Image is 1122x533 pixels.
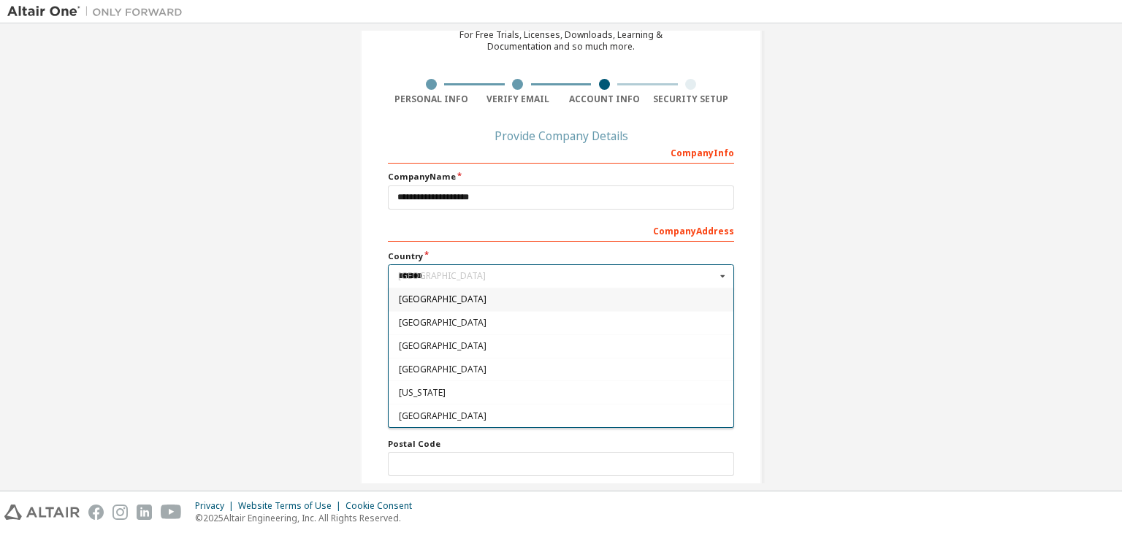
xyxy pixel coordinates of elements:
div: For Free Trials, Licenses, Downloads, Learning & Documentation and so much more. [459,29,663,53]
div: Privacy [195,500,238,512]
div: Personal Info [388,93,475,105]
div: Website Terms of Use [238,500,346,512]
label: Country [388,250,734,262]
label: Postal Code [388,438,734,450]
div: Company Info [388,140,734,164]
img: linkedin.svg [137,505,152,520]
span: [GEOGRAPHIC_DATA] [399,342,724,350]
span: [GEOGRAPHIC_DATA] [399,365,724,374]
div: Security Setup [648,93,735,105]
span: [GEOGRAPHIC_DATA] [399,411,724,420]
div: Account Info [561,93,648,105]
img: Altair One [7,4,190,19]
span: [GEOGRAPHIC_DATA] [399,295,724,304]
img: altair_logo.svg [4,505,80,520]
div: Verify Email [475,93,562,105]
div: Cookie Consent [346,500,421,512]
label: Company Name [388,171,734,183]
img: youtube.svg [161,505,182,520]
div: Company Address [388,218,734,242]
span: [GEOGRAPHIC_DATA] [399,318,724,327]
img: facebook.svg [88,505,104,520]
p: © 2025 Altair Engineering, Inc. All Rights Reserved. [195,512,421,524]
span: [US_STATE] [399,388,724,397]
div: Provide Company Details [388,131,734,140]
img: instagram.svg [112,505,128,520]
